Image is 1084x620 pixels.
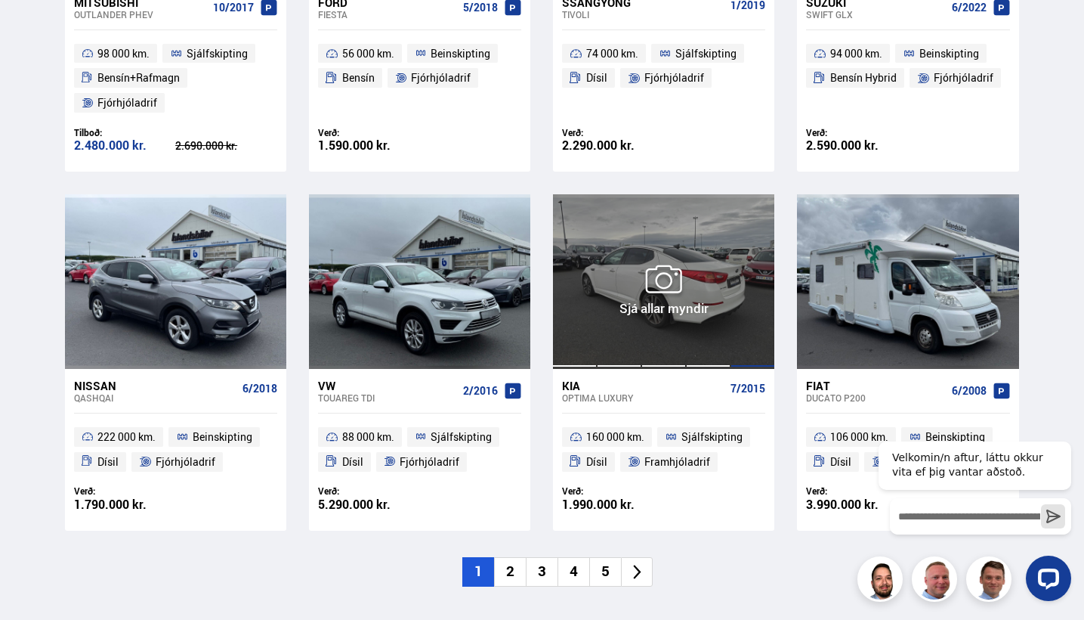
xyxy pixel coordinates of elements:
[309,369,530,531] a: VW Touareg TDI 2/2016 88 000 km. Sjálfskipting Dísil Fjórhjóladrif Verð: 5.290.000 kr.
[644,69,704,87] span: Fjórhjóladrif
[730,383,765,395] span: 7/2015
[342,69,375,87] span: Bensín
[74,9,207,20] div: Outlander PHEV
[97,94,157,112] span: Fjórhjóladrif
[830,453,851,471] span: Dísil
[463,2,498,14] span: 5/2018
[806,9,945,20] div: Swift GLX
[562,498,664,511] div: 1.990.000 kr.
[318,139,420,152] div: 1.590.000 kr.
[318,392,457,403] div: Touareg TDI
[74,127,176,138] div: Tilboð:
[797,369,1018,531] a: Fiat Ducato P200 6/2008 106 000 km. Beinskipting Dísil Framhjóladrif Verð: 3.990.000 kr.
[586,428,644,446] span: 160 000 km.
[97,45,150,63] span: 98 000 km.
[553,369,774,531] a: Kia Optima LUXURY 7/2015 160 000 km. Sjálfskipting Dísil Framhjóladrif Verð: 1.990.000 kr.
[562,9,724,20] div: Tivoli
[562,485,664,497] div: Verð:
[806,127,908,138] div: Verð:
[952,385,987,397] span: 6/2008
[97,69,180,87] span: Bensín+Rafmagn
[586,453,607,471] span: Dísil
[806,139,908,152] div: 2.590.000 kr.
[681,428,743,446] span: Sjálfskipting
[860,559,905,604] img: nhp88E3Fdnt1Opn2.png
[562,127,664,138] div: Verð:
[562,392,724,403] div: Optima LUXURY
[242,383,277,395] span: 6/2018
[526,557,557,587] li: 3
[193,428,252,446] span: Beinskipting
[342,428,394,446] span: 88 000 km.
[97,428,156,446] span: 222 000 km.
[175,141,277,151] div: 2.690.000 kr.
[318,127,420,138] div: Verð:
[866,416,1077,613] iframe: LiveChat chat widget
[494,557,526,587] li: 2
[318,9,457,20] div: Fiesta
[806,485,908,497] div: Verð:
[830,45,882,63] span: 94 000 km.
[830,69,897,87] span: Bensín Hybrid
[97,453,119,471] span: Dísil
[411,69,471,87] span: Fjórhjóladrif
[74,498,176,511] div: 1.790.000 kr.
[675,45,737,63] span: Sjálfskipting
[318,498,420,511] div: 5.290.000 kr.
[806,392,945,403] div: Ducato P200
[557,557,589,587] li: 4
[431,428,492,446] span: Sjálfskipting
[74,392,236,403] div: Qashqai
[342,45,394,63] span: 56 000 km.
[586,45,638,63] span: 74 000 km.
[318,379,457,392] div: VW
[318,485,420,497] div: Verð:
[74,485,176,497] div: Verð:
[830,428,888,446] span: 106 000 km.
[562,139,664,152] div: 2.290.000 kr.
[562,379,724,392] div: Kia
[934,69,993,87] span: Fjórhjóladrif
[919,45,979,63] span: Beinskipting
[952,2,987,14] span: 6/2022
[74,379,236,392] div: Nissan
[586,69,607,87] span: Dísil
[156,453,215,471] span: Fjórhjóladrif
[213,2,254,14] span: 10/2017
[589,557,621,587] li: 5
[400,453,459,471] span: Fjórhjóladrif
[187,45,248,63] span: Sjálfskipting
[431,45,490,63] span: Beinskipting
[463,385,498,397] span: 2/2016
[342,453,363,471] span: Dísil
[806,498,908,511] div: 3.990.000 kr.
[806,379,945,392] div: Fiat
[644,453,710,471] span: Framhjóladrif
[65,369,286,531] a: Nissan Qashqai 6/2018 222 000 km. Beinskipting Dísil Fjórhjóladrif Verð: 1.790.000 kr.
[462,557,494,587] li: 1
[74,139,176,152] div: 2.480.000 kr.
